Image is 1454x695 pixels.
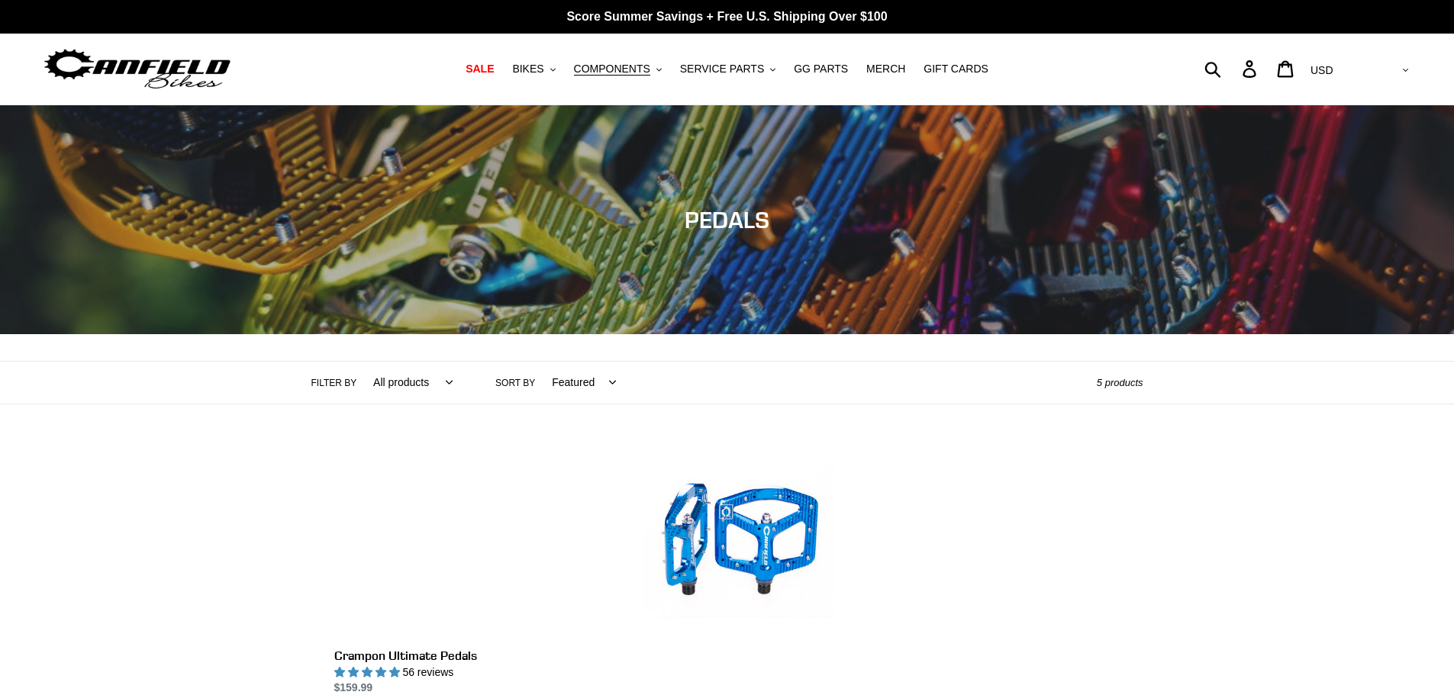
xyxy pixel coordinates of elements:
[680,63,764,76] span: SERVICE PARTS
[924,63,988,76] span: GIFT CARDS
[505,59,563,79] button: BIKES
[1097,377,1143,388] span: 5 products
[512,63,543,76] span: BIKES
[859,59,913,79] a: MERCH
[466,63,494,76] span: SALE
[685,206,769,233] span: PEDALS
[866,63,905,76] span: MERCH
[916,59,996,79] a: GIFT CARDS
[786,59,856,79] a: GG PARTS
[458,59,501,79] a: SALE
[794,63,848,76] span: GG PARTS
[311,376,357,390] label: Filter by
[42,45,233,93] img: Canfield Bikes
[566,59,669,79] button: COMPONENTS
[495,376,535,390] label: Sort by
[1213,52,1252,85] input: Search
[574,63,650,76] span: COMPONENTS
[672,59,783,79] button: SERVICE PARTS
